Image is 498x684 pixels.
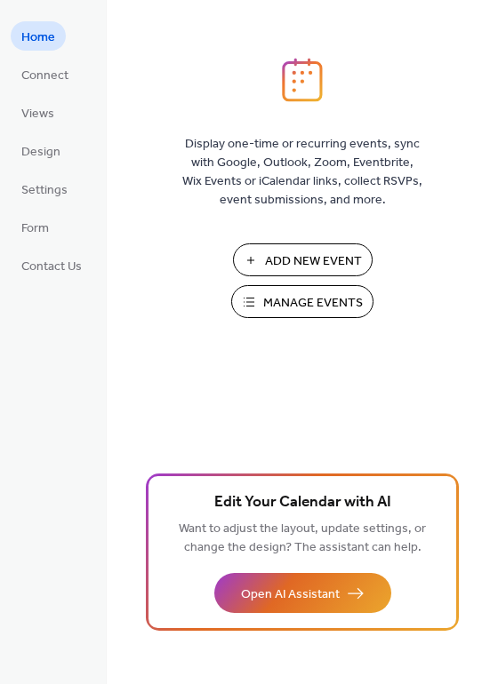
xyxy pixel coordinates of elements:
a: Design [11,136,71,165]
a: Home [11,21,66,51]
span: Want to adjust the layout, update settings, or change the design? The assistant can help. [179,517,426,560]
span: Add New Event [265,252,362,271]
span: Contact Us [21,258,82,276]
span: Manage Events [263,294,363,313]
button: Manage Events [231,285,373,318]
a: Connect [11,60,79,89]
a: Views [11,98,65,127]
img: logo_icon.svg [282,58,323,102]
span: Design [21,143,60,162]
button: Open AI Assistant [214,573,391,613]
span: Edit Your Calendar with AI [214,490,391,515]
a: Contact Us [11,251,92,280]
span: Settings [21,181,68,200]
span: Display one-time or recurring events, sync with Google, Outlook, Zoom, Eventbrite, Wix Events or ... [182,135,422,210]
span: Home [21,28,55,47]
span: Connect [21,67,68,85]
span: Form [21,219,49,238]
a: Settings [11,174,78,203]
a: Form [11,212,60,242]
button: Add New Event [233,243,373,276]
span: Views [21,105,54,123]
span: Open AI Assistant [241,585,340,604]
